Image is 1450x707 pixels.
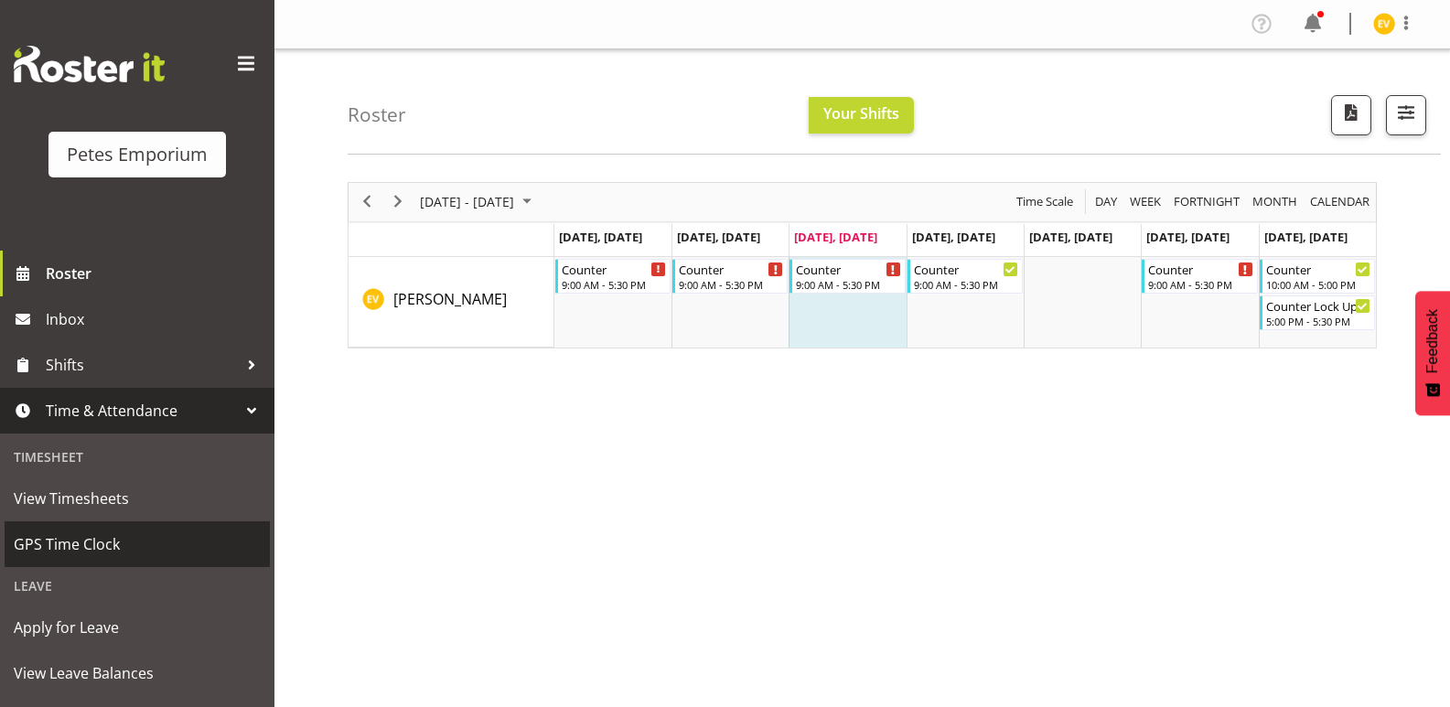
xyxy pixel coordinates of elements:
[823,103,899,123] span: Your Shifts
[1015,190,1075,213] span: Time Scale
[1415,291,1450,415] button: Feedback - Show survey
[559,229,642,245] span: [DATE], [DATE]
[679,277,783,292] div: 9:00 AM - 5:30 PM
[1250,190,1301,213] button: Timeline Month
[1093,190,1119,213] span: Day
[1172,190,1241,213] span: Fortnight
[1308,190,1371,213] span: calendar
[1251,190,1299,213] span: Month
[1171,190,1243,213] button: Fortnight
[46,260,265,287] span: Roster
[1386,95,1426,135] button: Filter Shifts
[1127,190,1165,213] button: Timeline Week
[417,190,540,213] button: August 2025
[351,183,382,221] div: previous period
[46,397,238,424] span: Time & Attendance
[1266,277,1370,292] div: 10:00 AM - 5:00 PM
[1128,190,1163,213] span: Week
[1148,277,1252,292] div: 9:00 AM - 5:30 PM
[14,46,165,82] img: Rosterit website logo
[14,659,261,687] span: View Leave Balances
[1260,259,1375,294] div: Eva Vailini"s event - Counter Begin From Sunday, August 24, 2025 at 10:00:00 AM GMT+12:00 Ends At...
[1424,309,1441,373] span: Feedback
[382,183,414,221] div: next period
[5,521,270,567] a: GPS Time Clock
[796,277,900,292] div: 9:00 AM - 5:30 PM
[5,605,270,650] a: Apply for Leave
[677,229,760,245] span: [DATE], [DATE]
[1014,190,1077,213] button: Time Scale
[789,259,905,294] div: Eva Vailini"s event - Counter Begin From Wednesday, August 20, 2025 at 9:00:00 AM GMT+12:00 Ends ...
[5,567,270,605] div: Leave
[672,259,788,294] div: Eva Vailini"s event - Counter Begin From Tuesday, August 19, 2025 at 9:00:00 AM GMT+12:00 Ends At...
[393,288,507,310] a: [PERSON_NAME]
[1266,296,1370,315] div: Counter Lock Up
[1307,190,1373,213] button: Month
[1260,295,1375,330] div: Eva Vailini"s event - Counter Lock Up Begin From Sunday, August 24, 2025 at 5:00:00 PM GMT+12:00 ...
[562,277,666,292] div: 9:00 AM - 5:30 PM
[5,438,270,476] div: Timesheet
[809,97,914,134] button: Your Shifts
[1264,229,1348,245] span: [DATE], [DATE]
[1146,229,1230,245] span: [DATE], [DATE]
[46,351,238,379] span: Shifts
[1148,260,1252,278] div: Counter
[67,141,208,168] div: Petes Emporium
[414,183,542,221] div: August 18 - 24, 2025
[5,650,270,696] a: View Leave Balances
[348,104,406,125] h4: Roster
[348,182,1377,348] div: Timeline Week of August 20, 2025
[796,260,900,278] div: Counter
[1142,259,1257,294] div: Eva Vailini"s event - Counter Begin From Saturday, August 23, 2025 at 9:00:00 AM GMT+12:00 Ends A...
[1331,95,1371,135] button: Download a PDF of the roster according to the set date range.
[555,259,671,294] div: Eva Vailini"s event - Counter Begin From Monday, August 18, 2025 at 9:00:00 AM GMT+12:00 Ends At ...
[1029,229,1112,245] span: [DATE], [DATE]
[679,260,783,278] div: Counter
[14,530,261,558] span: GPS Time Clock
[914,277,1018,292] div: 9:00 AM - 5:30 PM
[554,257,1376,348] table: Timeline Week of August 20, 2025
[14,614,261,641] span: Apply for Leave
[794,229,877,245] span: [DATE], [DATE]
[908,259,1023,294] div: Eva Vailini"s event - Counter Begin From Thursday, August 21, 2025 at 9:00:00 AM GMT+12:00 Ends A...
[386,190,411,213] button: Next
[1266,314,1370,328] div: 5:00 PM - 5:30 PM
[418,190,516,213] span: [DATE] - [DATE]
[46,305,265,333] span: Inbox
[912,229,995,245] span: [DATE], [DATE]
[1266,260,1370,278] div: Counter
[349,257,554,348] td: Eva Vailini resource
[393,289,507,309] span: [PERSON_NAME]
[5,476,270,521] a: View Timesheets
[914,260,1018,278] div: Counter
[1373,13,1395,35] img: eva-vailini10223.jpg
[14,485,261,512] span: View Timesheets
[355,190,380,213] button: Previous
[1092,190,1121,213] button: Timeline Day
[562,260,666,278] div: Counter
